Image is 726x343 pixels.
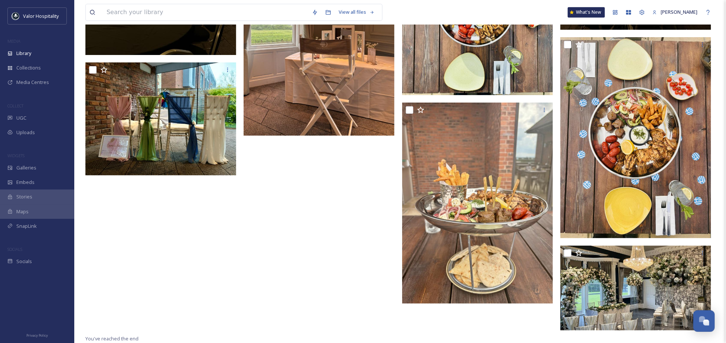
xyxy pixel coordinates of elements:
[7,246,22,252] span: SOCIALS
[26,330,48,339] a: Privacy Policy
[16,129,35,136] span: Uploads
[16,223,37,230] span: SnapLink
[335,5,378,19] a: View all files
[693,310,715,332] button: Open Chat
[26,333,48,338] span: Privacy Policy
[85,62,236,176] img: ext_1716379042.245741_ninar.elkak@valoreurope.com-IMG_3520.jpeg
[568,7,605,17] a: What's New
[12,12,19,20] img: images
[16,114,26,122] span: UGC
[402,103,553,304] img: ext_1716379035.045228_ninar.elkak@valoreurope.com-IMG_3605.jpeg
[649,5,701,19] a: [PERSON_NAME]
[560,37,711,238] img: ext_1716379048.278163_ninar.elkak@valoreurope.com-IMG_3588.jpeg
[16,79,49,86] span: Media Centres
[23,13,59,19] span: Valor Hospitality
[16,50,31,57] span: Library
[103,4,308,20] input: Search your library
[7,38,20,44] span: MEDIA
[16,179,35,186] span: Embeds
[85,335,139,342] span: You've reached the end
[661,9,698,15] span: [PERSON_NAME]
[16,193,32,200] span: Stories
[16,258,32,265] span: Socials
[16,208,29,215] span: Maps
[16,164,36,171] span: Galleries
[560,246,711,331] img: ext_1716379028.253413_ninar.elkak@valoreurope.com-IMG_3526.jpeg
[7,153,25,158] span: WIDGETS
[16,64,41,71] span: Collections
[7,103,23,109] span: COLLECT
